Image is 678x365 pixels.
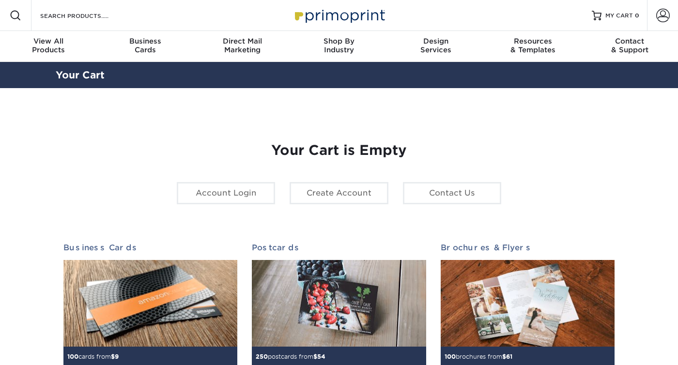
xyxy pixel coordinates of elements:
img: Brochures & Flyers [441,260,615,347]
span: Shop By [291,37,387,46]
span: Resources [484,37,581,46]
div: Marketing [194,37,291,54]
a: Your Cart [56,69,105,81]
span: Business [97,37,194,46]
a: Resources& Templates [484,31,581,62]
h2: Brochures & Flyers [441,243,615,252]
img: Business Cards [63,260,237,347]
small: cards from [67,353,119,360]
span: $ [502,353,506,360]
h1: Your Cart is Empty [63,142,615,159]
span: 100 [445,353,456,360]
a: Shop ByIndustry [291,31,387,62]
div: & Templates [484,37,581,54]
span: 54 [317,353,325,360]
span: $ [313,353,317,360]
span: 9 [115,353,119,360]
span: 61 [506,353,512,360]
a: Create Account [290,182,388,204]
input: SEARCH PRODUCTS..... [39,10,134,21]
img: Primoprint [291,5,387,26]
div: & Support [581,37,678,54]
a: Contact& Support [581,31,678,62]
div: Services [387,37,484,54]
span: 0 [635,12,639,19]
span: Design [387,37,484,46]
span: Contact [581,37,678,46]
a: DesignServices [387,31,484,62]
h2: Postcards [252,243,426,252]
a: Contact Us [403,182,501,204]
small: brochures from [445,353,512,360]
span: 100 [67,353,78,360]
a: BusinessCards [97,31,194,62]
div: Cards [97,37,194,54]
span: MY CART [605,12,633,20]
a: Account Login [177,182,275,204]
h2: Business Cards [63,243,237,252]
span: $ [111,353,115,360]
img: Postcards [252,260,426,347]
small: postcards from [256,353,325,360]
a: Direct MailMarketing [194,31,291,62]
span: Direct Mail [194,37,291,46]
div: Industry [291,37,387,54]
span: 250 [256,353,268,360]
